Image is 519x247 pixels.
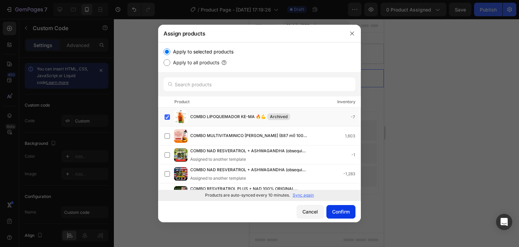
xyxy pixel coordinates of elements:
[190,132,308,140] span: COMBO MULTIVITAMINICO [PERSON_NAME] (887 ml) 100% original 🇺🇸 😍🥭🍓🌸
[50,127,85,134] div: Generate layout
[49,136,85,142] span: from URL or image
[496,214,512,230] div: Open Intercom Messenger
[174,98,190,105] div: Product
[332,208,350,215] div: Confirm
[174,148,188,162] img: product-img
[174,129,188,143] img: product-img
[297,205,324,219] button: Cancel
[174,186,188,200] img: product-img
[343,189,361,196] div: -3,673
[190,113,266,121] span: COMBO LIPOQUEMADOR KE-MA 🔥💪
[351,114,361,120] div: -7
[8,41,37,47] div: Custom Code
[190,148,308,155] span: COMBO NAD RESVERATROL + ASHWAGANDHA (obsequio citrato de magnesio) 100% ORIGINAL🇺🇲 😍✨
[42,159,92,165] span: then drag & drop elements
[351,152,361,158] div: -1
[190,185,308,193] span: COMBO RESVERATROL PLUS + NAD 100% ORIGINAL IMPORTADO 🇺🇲 😍🍇💟
[53,32,89,38] div: Drop element here
[170,59,219,67] label: Apply to all products
[170,48,233,56] label: Apply to selected products
[293,192,314,198] p: Sync again
[302,208,318,215] div: Cancel
[158,25,343,42] div: Assign products
[326,205,355,219] button: Confirm
[44,113,90,119] span: inspired by CRO experts
[267,113,290,120] div: Archived
[174,167,188,181] img: product-img
[6,89,38,96] span: Add section
[190,166,308,174] span: COMBO NAD RESVERATROL + ASHWAGANDHA (obsequio colageno 500 mg )100% ORIGINAL🇺🇲 😍✨
[337,98,355,105] div: Inventory
[205,192,290,198] p: Products are auto-synced every 10 minutes.
[47,104,88,111] div: Choose templates
[190,175,319,181] div: Assigned to another template
[345,133,361,139] div: 1,603
[343,171,361,177] div: -1,283
[158,42,361,201] div: />
[164,77,355,91] input: Search products
[190,156,319,162] div: Assigned to another template
[47,150,88,157] div: Add blank section
[38,3,67,10] span: Mobile ( 398 px)
[174,110,188,124] img: product-img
